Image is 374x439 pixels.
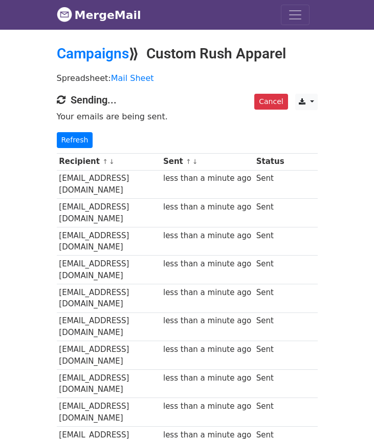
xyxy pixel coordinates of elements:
td: [EMAIL_ADDRESS][DOMAIN_NAME] [57,398,161,427]
div: less than a minute ago [163,372,251,384]
a: ↑ [186,158,191,165]
div: less than a minute ago [163,315,251,327]
button: Toggle navigation [281,5,310,25]
p: Spreadsheet: [57,73,318,83]
a: ↓ [192,158,198,165]
td: [EMAIL_ADDRESS][DOMAIN_NAME] [57,341,161,370]
td: Sent [254,170,287,199]
div: less than a minute ago [163,401,251,412]
td: Sent [254,227,287,256]
a: ↓ [109,158,115,165]
td: Sent [254,199,287,227]
th: Sent [161,153,254,170]
div: less than a minute ago [163,258,251,270]
a: MergeMail [57,4,141,26]
div: less than a minute ago [163,173,251,184]
h2: ⟫ Custom Rush Apparel [57,45,318,62]
th: Recipient [57,153,161,170]
td: [EMAIL_ADDRESS][DOMAIN_NAME] [57,369,161,398]
td: [EMAIL_ADDRESS][DOMAIN_NAME] [57,170,161,199]
td: Sent [254,284,287,313]
td: Sent [254,398,287,427]
td: Sent [254,369,287,398]
th: Status [254,153,287,170]
td: [EMAIL_ADDRESS][DOMAIN_NAME] [57,256,161,284]
p: Your emails are being sent. [57,111,318,122]
a: ↑ [102,158,108,165]
td: [EMAIL_ADDRESS][DOMAIN_NAME] [57,284,161,313]
a: Mail Sheet [111,73,154,83]
td: [EMAIL_ADDRESS][DOMAIN_NAME] [57,312,161,341]
img: MergeMail logo [57,7,72,22]
td: Sent [254,256,287,284]
div: less than a minute ago [163,287,251,299]
td: [EMAIL_ADDRESS][DOMAIN_NAME] [57,199,161,227]
div: less than a minute ago [163,344,251,356]
a: Refresh [57,132,93,148]
div: less than a minute ago [163,230,251,242]
a: Campaigns [57,45,129,62]
a: Cancel [254,94,288,110]
td: Sent [254,312,287,341]
div: less than a minute ago [163,201,251,213]
td: Sent [254,341,287,370]
h4: Sending... [57,94,318,106]
td: [EMAIL_ADDRESS][DOMAIN_NAME] [57,227,161,256]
